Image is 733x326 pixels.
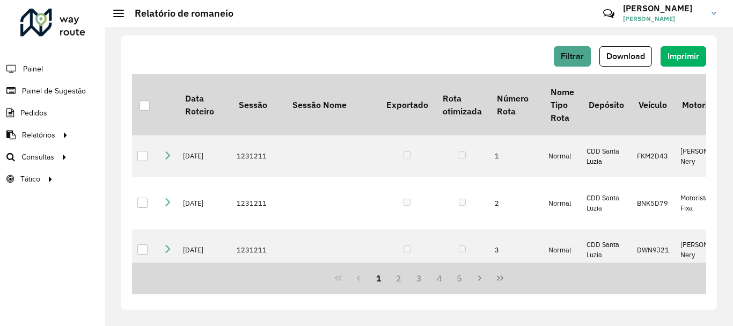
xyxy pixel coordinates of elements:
[632,229,675,271] td: DWN9J21
[668,52,699,61] span: Imprimir
[178,177,231,229] td: [DATE]
[632,74,675,135] th: Veículo
[543,229,581,271] td: Normal
[470,268,490,288] button: Next Page
[490,268,510,288] button: Last Page
[409,268,429,288] button: 3
[231,135,285,177] td: 1231211
[435,74,489,135] th: Rota otimizada
[178,135,231,177] td: [DATE]
[231,229,285,271] td: 1231211
[599,46,652,67] button: Download
[597,2,620,25] a: Contato Rápido
[20,107,47,119] span: Pedidos
[489,177,543,229] td: 2
[561,52,584,61] span: Filtrar
[22,85,86,97] span: Painel de Sugestão
[369,268,389,288] button: 1
[661,46,706,67] button: Imprimir
[581,177,631,229] td: CDD Santa Luzia
[389,268,409,288] button: 2
[623,14,703,24] span: [PERSON_NAME]
[543,74,581,135] th: Nome Tipo Rota
[489,74,543,135] th: Número Rota
[581,74,631,135] th: Depósito
[285,74,379,135] th: Sessão Nome
[22,129,55,141] span: Relatórios
[581,135,631,177] td: CDD Santa Luzia
[623,3,703,13] h3: [PERSON_NAME]
[379,74,435,135] th: Exportado
[581,229,631,271] td: CDD Santa Luzia
[231,177,285,229] td: 1231211
[20,173,40,185] span: Tático
[632,177,675,229] td: BNK5D79
[543,135,581,177] td: Normal
[21,151,54,163] span: Consultas
[231,74,285,135] th: Sessão
[23,63,43,75] span: Painel
[429,268,450,288] button: 4
[554,46,591,67] button: Filtrar
[489,229,543,271] td: 3
[124,8,233,19] h2: Relatório de romaneio
[489,135,543,177] td: 1
[606,52,645,61] span: Download
[178,74,231,135] th: Data Roteiro
[450,268,470,288] button: 5
[543,177,581,229] td: Normal
[632,135,675,177] td: FKM2D43
[178,229,231,271] td: [DATE]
